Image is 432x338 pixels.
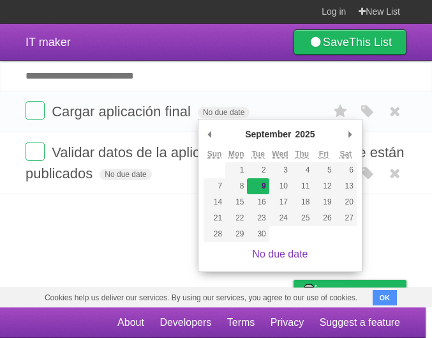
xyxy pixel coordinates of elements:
[225,210,247,226] button: 22
[291,178,313,194] button: 11
[225,162,247,178] button: 1
[373,290,398,305] button: OK
[269,178,291,194] button: 10
[313,210,334,226] button: 26
[269,194,291,210] button: 17
[320,280,400,303] span: Buy me a coffee
[247,194,269,210] button: 16
[295,150,309,159] abbr: Thursday
[291,210,313,226] button: 25
[225,226,247,242] button: 29
[335,194,357,210] button: 20
[339,150,352,159] abbr: Saturday
[207,150,222,159] abbr: Sunday
[225,178,247,194] button: 8
[269,162,291,178] button: 3
[313,194,334,210] button: 19
[294,125,317,144] div: 2025
[117,311,144,335] a: About
[294,29,406,55] a: SaveThis List
[26,36,71,49] span: IT maker
[225,194,247,210] button: 15
[251,150,264,159] abbr: Tuesday
[313,162,334,178] button: 5
[313,178,334,194] button: 12
[52,104,194,119] span: Cargar aplicación final
[204,125,216,144] button: Previous Month
[204,194,225,210] button: 14
[247,178,269,194] button: 9
[335,162,357,178] button: 6
[300,280,317,302] img: Buy me a coffee
[26,101,45,120] label: Done
[204,210,225,226] button: 21
[271,311,304,335] a: Privacy
[335,210,357,226] button: 27
[291,162,313,178] button: 4
[349,36,392,49] b: This List
[160,311,211,335] a: Developers
[269,210,291,226] button: 24
[329,101,353,122] label: Star task
[344,125,357,144] button: Next Month
[294,280,406,303] a: Buy me a coffee
[247,210,269,226] button: 23
[32,288,370,307] span: Cookies help us deliver our services. By using our services, you agree to our use of cookies.
[228,150,244,159] abbr: Monday
[252,249,308,259] a: No due date
[227,311,255,335] a: Terms
[243,125,293,144] div: September
[198,107,250,118] span: No due date
[319,150,329,159] abbr: Friday
[26,142,45,161] label: Done
[320,311,400,335] a: Suggest a feature
[247,162,269,178] button: 2
[247,226,269,242] button: 30
[291,194,313,210] button: 18
[204,178,225,194] button: 7
[335,178,357,194] button: 13
[100,169,151,180] span: No due date
[204,226,225,242] button: 28
[272,150,288,159] abbr: Wednesday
